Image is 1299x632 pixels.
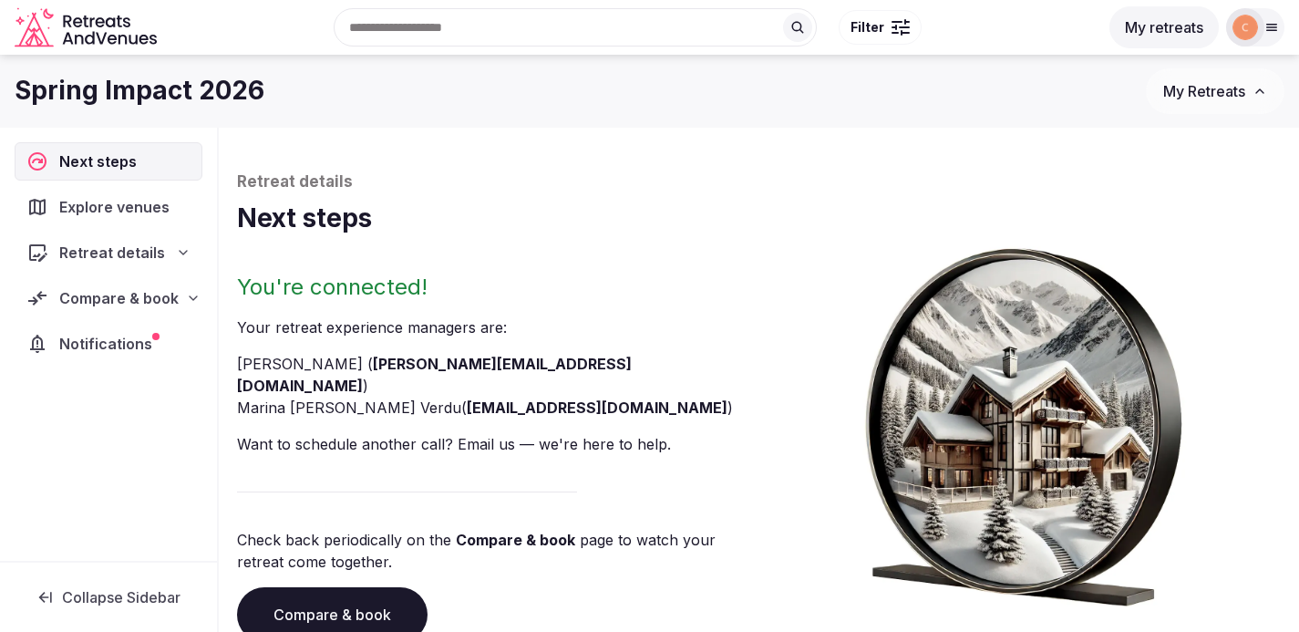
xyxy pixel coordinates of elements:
a: Compare & book [456,531,575,549]
p: Check back periodically on the page to watch your retreat come together. [237,529,752,573]
li: Marina [PERSON_NAME] Verdu ( ) [237,397,752,419]
span: Collapse Sidebar [62,588,180,606]
a: [EMAIL_ADDRESS][DOMAIN_NAME] [467,399,727,417]
button: My Retreats [1146,68,1284,114]
svg: Retreats and Venues company logo [15,7,160,48]
button: My retreats [1109,6,1219,48]
img: Winter chalet retreat in picture frame [840,236,1209,606]
span: My Retreats [1163,82,1245,100]
h1: Spring Impact 2026 [15,73,264,109]
p: Want to schedule another call? Email us — we're here to help. [237,433,752,455]
li: [PERSON_NAME] ( ) [237,353,752,397]
img: corrina [1232,15,1258,40]
p: Your retreat experience manager s are : [237,316,752,338]
span: Next steps [59,150,144,172]
span: Notifications [59,333,160,355]
span: Compare & book [59,287,179,309]
button: Filter [839,10,922,45]
a: Next steps [15,142,202,181]
a: [PERSON_NAME][EMAIL_ADDRESS][DOMAIN_NAME] [237,355,632,395]
h1: Next steps [237,201,1281,236]
a: My retreats [1109,18,1219,36]
h2: You're connected! [237,273,752,302]
button: Collapse Sidebar [15,577,202,617]
a: Visit the homepage [15,7,160,48]
a: Explore venues [15,188,202,226]
span: Filter [851,18,884,36]
span: Retreat details [59,242,165,264]
span: Explore venues [59,196,177,218]
a: Notifications [15,325,202,363]
p: Retreat details [237,171,1281,193]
